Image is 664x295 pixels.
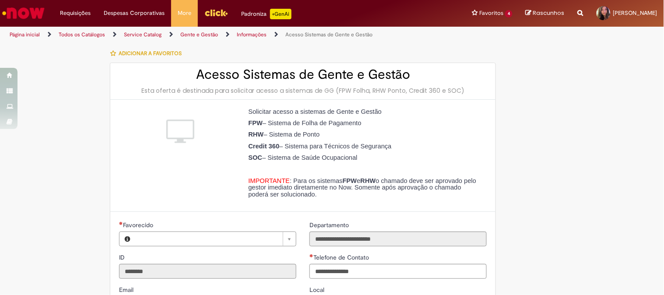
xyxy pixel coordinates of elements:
[248,178,480,198] p: : Para os sistemas e o chamado deve ser aprovado pelo gestor imediato diretamente no Now. Somente...
[119,286,135,294] span: Somente leitura - Email
[248,120,480,127] p: – Sistema de Folha de Pagamento
[123,221,155,229] span: Necessários - Favorecido
[248,155,480,162] p: – Sistema de Saúde Ocupacional
[248,131,263,138] strong: RHW
[343,177,357,184] strong: FPW
[104,9,165,18] span: Despesas Corporativas
[248,131,480,138] p: – Sistema de Ponto
[178,9,191,18] span: More
[59,31,105,38] a: Todos os Catálogos
[110,44,186,63] button: Adicionar a Favoritos
[119,221,123,225] span: Necessários
[309,286,326,294] span: Local
[241,9,292,19] div: Padroniza
[270,9,292,19] p: +GenAi
[613,9,657,17] span: [PERSON_NAME]
[1,4,46,22] img: ServiceNow
[10,31,40,38] a: Página inicial
[119,253,126,262] label: Somente leitura - ID
[309,264,487,279] input: Telefone de Contato
[119,86,487,95] div: Esta oferta é destinada para solicitar acesso a sistemas de GG (FPW Folha, RHW Ponto, Credit 360 ...
[313,253,371,261] span: Telefone de Contato
[479,9,503,18] span: Favoritos
[119,67,487,82] h2: Acesso Sistemas de Gente e Gestão
[248,154,262,161] strong: SOC
[526,9,565,18] a: Rascunhos
[166,117,194,145] img: Acesso Sistemas de Gente e Gestão
[248,119,263,126] strong: FPW
[248,143,480,150] p: – Sistema para Técnicos de Segurança
[309,254,313,257] span: Obrigatório Preenchido
[248,109,480,116] p: Solicitar acesso a sistemas de Gente e Gestão
[309,221,351,229] label: Somente leitura - Departamento
[180,31,218,38] a: Gente e Gestão
[119,285,135,294] label: Somente leitura - Email
[119,253,126,261] span: Somente leitura - ID
[533,9,565,17] span: Rascunhos
[248,177,290,184] span: IMPORTANTE
[119,264,296,279] input: ID
[309,232,487,246] input: Departamento
[60,9,91,18] span: Requisições
[119,50,182,57] span: Adicionar a Favoritos
[124,31,162,38] a: Service Catalog
[248,143,279,150] strong: Credit 360
[237,31,267,38] a: Informações
[204,6,228,19] img: click_logo_yellow_360x200.png
[505,10,513,18] span: 4
[135,232,296,246] a: Limpar campo Favorecido
[119,232,135,246] button: Favorecido, Visualizar este registro
[309,221,351,229] span: Somente leitura - Departamento
[285,31,372,38] a: Acesso Sistemas de Gente e Gestão
[361,177,376,184] strong: RHW
[7,27,436,43] ul: Trilhas de página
